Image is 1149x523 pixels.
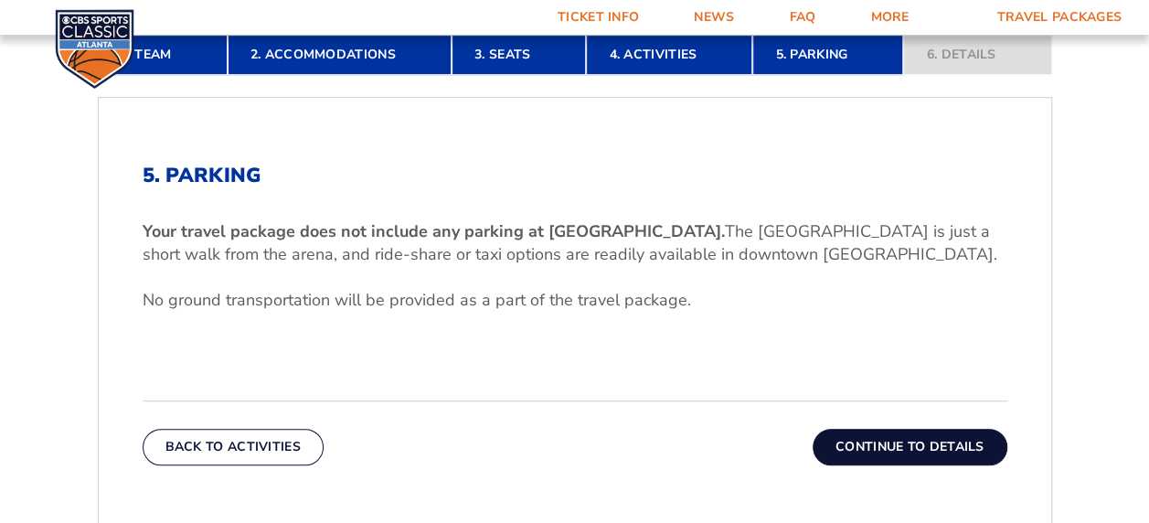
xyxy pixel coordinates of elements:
[228,35,452,75] a: 2. Accommodations
[452,35,586,75] a: 3. Seats
[813,429,1007,465] button: Continue To Details
[143,220,1007,266] p: The [GEOGRAPHIC_DATA] is just a short walk from the arena, and ride-share or taxi options are rea...
[143,164,1007,187] h2: 5. Parking
[143,429,324,465] button: Back To Activities
[143,220,725,242] b: Your travel package does not include any parking at [GEOGRAPHIC_DATA].
[98,35,228,75] a: 1. Team
[55,9,134,89] img: CBS Sports Classic
[143,289,1007,312] p: No ground transportation will be provided as a part of the travel package.
[586,35,752,75] a: 4. Activities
